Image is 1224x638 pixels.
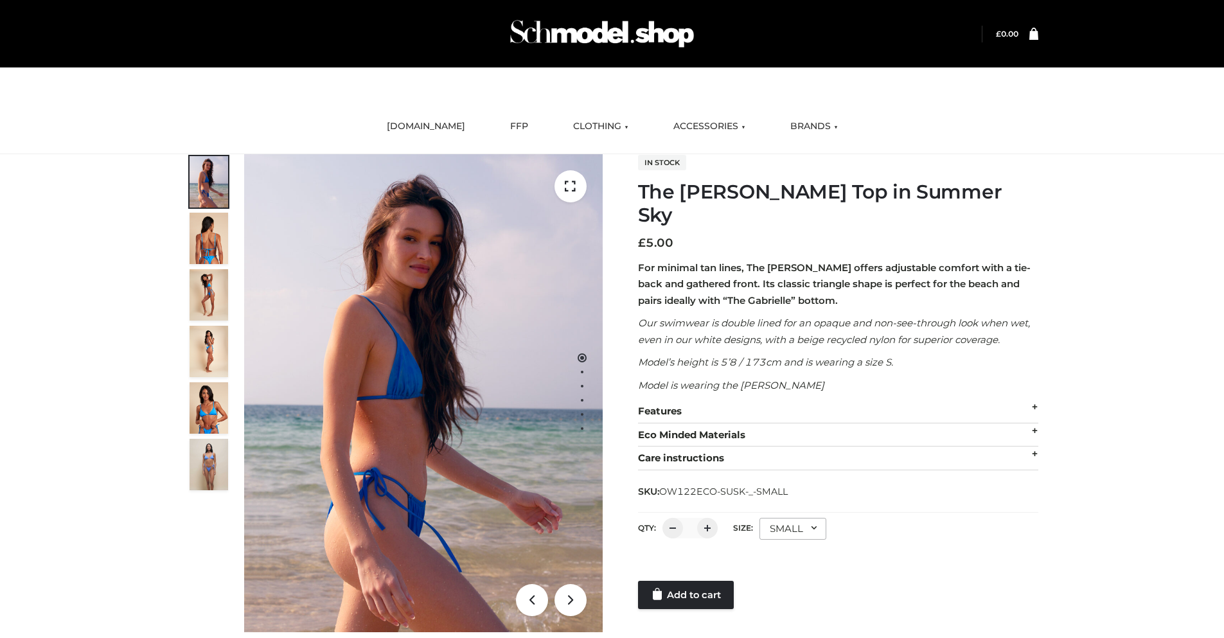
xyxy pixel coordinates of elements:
[190,156,228,208] img: 1.Alex-top_SS-1_4464b1e7-c2c9-4e4b-a62c-58381cd673c0-1.jpg
[659,486,788,497] span: OW122ECO-SUSK-_-SMALL
[501,112,538,141] a: FFP
[377,112,475,141] a: [DOMAIN_NAME]
[190,269,228,321] img: 4.Alex-top_CN-1-1-2.jpg
[244,154,603,632] img: 1.Alex-top_SS-1_4464b1e7-c2c9-4e4b-a62c-58381cd673c0 (1)
[638,261,1031,306] strong: For minimal tan lines, The [PERSON_NAME] offers adjustable comfort with a tie-back and gathered f...
[638,236,673,250] bdi: 5.00
[190,213,228,264] img: 5.Alex-top_CN-1-1_1-1.jpg
[781,112,847,141] a: BRANDS
[638,581,734,609] a: Add to cart
[733,523,753,533] label: Size:
[759,518,826,540] div: SMALL
[563,112,638,141] a: CLOTHING
[506,8,698,59] img: Schmodel Admin 964
[638,356,893,368] em: Model’s height is 5’8 / 173cm and is wearing a size S.
[996,29,1001,39] span: £
[638,400,1038,423] div: Features
[190,326,228,377] img: 3.Alex-top_CN-1-1-2.jpg
[638,181,1038,227] h1: The [PERSON_NAME] Top in Summer Sky
[638,447,1038,470] div: Care instructions
[638,155,686,170] span: In stock
[996,29,1018,39] bdi: 0.00
[190,439,228,490] img: SSVC.jpg
[638,484,789,499] span: SKU:
[996,29,1018,39] a: £0.00
[190,382,228,434] img: 2.Alex-top_CN-1-1-2.jpg
[638,236,646,250] span: £
[638,317,1030,346] em: Our swimwear is double lined for an opaque and non-see-through look when wet, even in our white d...
[638,523,656,533] label: QTY:
[638,379,824,391] em: Model is wearing the [PERSON_NAME]
[664,112,755,141] a: ACCESSORIES
[638,423,1038,447] div: Eco Minded Materials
